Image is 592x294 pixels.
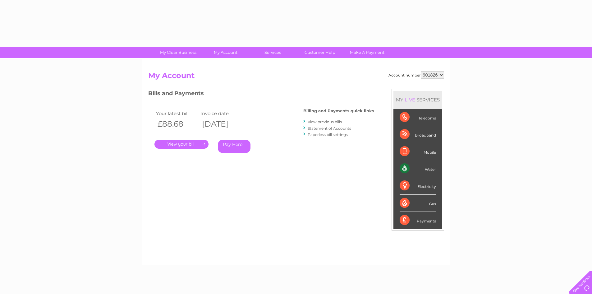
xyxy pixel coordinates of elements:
a: My Clear Business [153,47,204,58]
a: . [154,140,209,149]
div: Broadband [400,126,436,143]
a: View previous bills [308,119,342,124]
div: Mobile [400,143,436,160]
a: Pay Here [218,140,250,153]
div: LIVE [403,97,416,103]
div: MY SERVICES [393,91,442,109]
th: £88.68 [154,118,199,130]
a: Statement of Accounts [308,126,351,131]
h4: Billing and Payments quick links [303,109,374,113]
div: Telecoms [400,109,436,126]
td: Invoice date [199,109,244,118]
a: Paperless bill settings [308,132,348,137]
h2: My Account [148,71,444,83]
div: Water [400,160,436,177]
div: Account number [388,71,444,79]
div: Electricity [400,177,436,194]
h3: Bills and Payments [148,89,374,100]
div: Payments [400,212,436,229]
a: Customer Help [294,47,346,58]
td: Your latest bill [154,109,199,118]
th: [DATE] [199,118,244,130]
a: My Account [200,47,251,58]
a: Make A Payment [342,47,393,58]
a: Services [247,47,298,58]
div: Gas [400,195,436,212]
